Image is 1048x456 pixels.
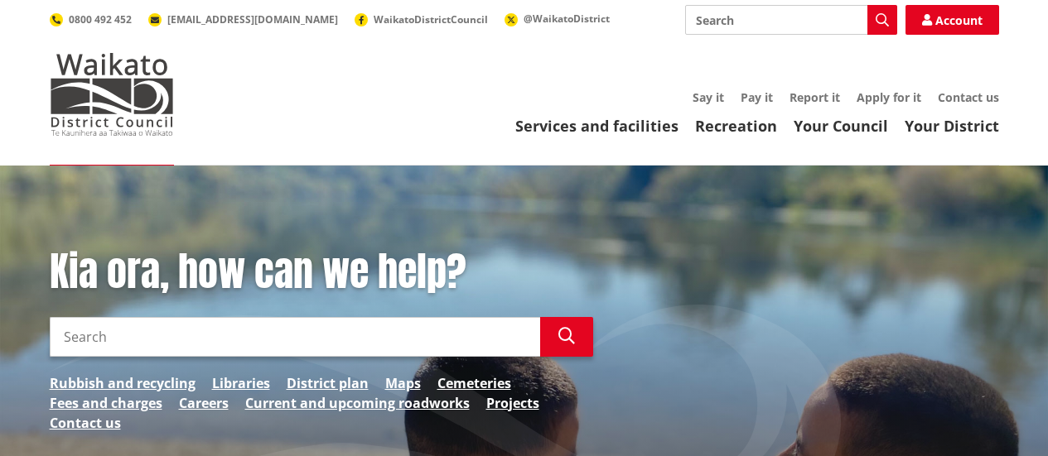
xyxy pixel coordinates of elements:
a: @WaikatoDistrict [505,12,610,26]
a: Apply for it [857,89,921,105]
a: Maps [385,373,421,393]
h1: Kia ora, how can we help? [50,248,593,296]
input: Search input [50,317,540,357]
span: 0800 492 452 [69,12,132,26]
input: Search input [685,5,897,35]
a: District plan [287,373,369,393]
span: WaikatoDistrictCouncil [374,12,488,26]
a: Contact us [938,89,999,105]
img: Waikato District Council - Te Kaunihera aa Takiwaa o Waikato [50,53,174,136]
a: Current and upcoming roadworks [245,393,470,413]
a: Fees and charges [50,393,162,413]
a: Projects [486,393,539,413]
a: [EMAIL_ADDRESS][DOMAIN_NAME] [148,12,338,26]
a: Careers [179,393,229,413]
a: Contact us [50,413,121,433]
a: Account [906,5,999,35]
a: Pay it [741,89,773,105]
a: Rubbish and recycling [50,373,196,393]
a: Cemeteries [437,373,511,393]
a: Libraries [212,373,270,393]
a: WaikatoDistrictCouncil [355,12,488,26]
a: Recreation [695,116,777,136]
a: Your Council [794,116,888,136]
a: Services and facilities [515,116,679,136]
a: Your District [905,116,999,136]
a: 0800 492 452 [50,12,132,26]
a: Say it [693,89,724,105]
span: [EMAIL_ADDRESS][DOMAIN_NAME] [167,12,338,26]
a: Report it [790,89,840,105]
span: @WaikatoDistrict [524,12,610,26]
